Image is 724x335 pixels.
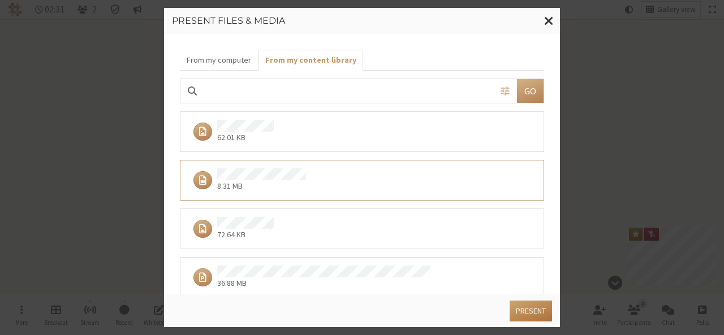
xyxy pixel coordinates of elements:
button: Present [510,301,552,321]
p: 62.01 KB [217,132,274,143]
p: 36.88 MB [217,277,430,289]
h3: Present files & media [172,16,552,26]
button: From my content library [258,50,363,71]
button: From my computer [180,50,258,71]
p: 8.31 MB [217,180,306,192]
p: 72.64 KB [217,229,274,241]
button: Close modal [538,8,560,34]
button: Go [517,79,544,103]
